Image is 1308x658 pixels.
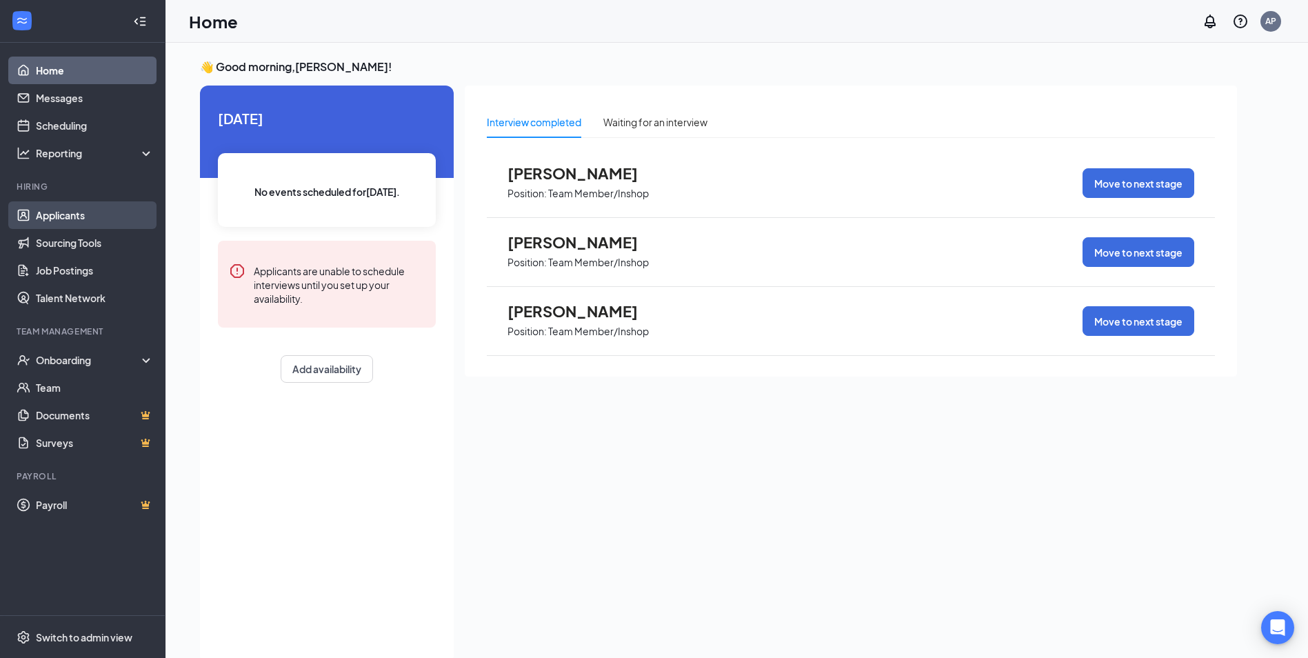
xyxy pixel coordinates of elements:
button: Move to next stage [1083,168,1194,198]
div: Open Intercom Messenger [1261,611,1294,644]
span: [DATE] [218,108,436,129]
a: Scheduling [36,112,154,139]
a: Applicants [36,201,154,229]
p: Position: [507,187,547,200]
a: Team [36,374,154,401]
button: Move to next stage [1083,237,1194,267]
span: [PERSON_NAME] [507,164,659,182]
button: Move to next stage [1083,306,1194,336]
a: Talent Network [36,284,154,312]
div: Team Management [17,326,151,337]
a: Sourcing Tools [36,229,154,257]
svg: Settings [17,630,30,644]
div: Applicants are unable to schedule interviews until you set up your availability. [254,263,425,306]
div: Switch to admin view [36,630,132,644]
a: PayrollCrown [36,491,154,519]
h3: 👋 Good morning, [PERSON_NAME] ! [200,59,1237,74]
span: No events scheduled for [DATE] . [254,184,400,199]
button: Add availability [281,355,373,383]
div: AP [1265,15,1276,27]
svg: Notifications [1202,13,1218,30]
svg: QuestionInfo [1232,13,1249,30]
svg: Analysis [17,146,30,160]
span: [PERSON_NAME] [507,233,659,251]
div: Payroll [17,470,151,482]
a: Messages [36,84,154,112]
div: Hiring [17,181,151,192]
svg: WorkstreamLogo [15,14,29,28]
p: Team Member/Inshop [548,325,649,338]
a: SurveysCrown [36,429,154,457]
div: Onboarding [36,353,142,367]
p: Team Member/Inshop [548,187,649,200]
div: Interview completed [487,114,581,130]
span: [PERSON_NAME] [507,302,659,320]
svg: UserCheck [17,353,30,367]
p: Position: [507,325,547,338]
a: Job Postings [36,257,154,284]
div: Reporting [36,146,154,160]
h1: Home [189,10,238,33]
svg: Error [229,263,245,279]
p: Position: [507,256,547,269]
p: Team Member/Inshop [548,256,649,269]
svg: Collapse [133,14,147,28]
div: Waiting for an interview [603,114,707,130]
a: Home [36,57,154,84]
a: DocumentsCrown [36,401,154,429]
